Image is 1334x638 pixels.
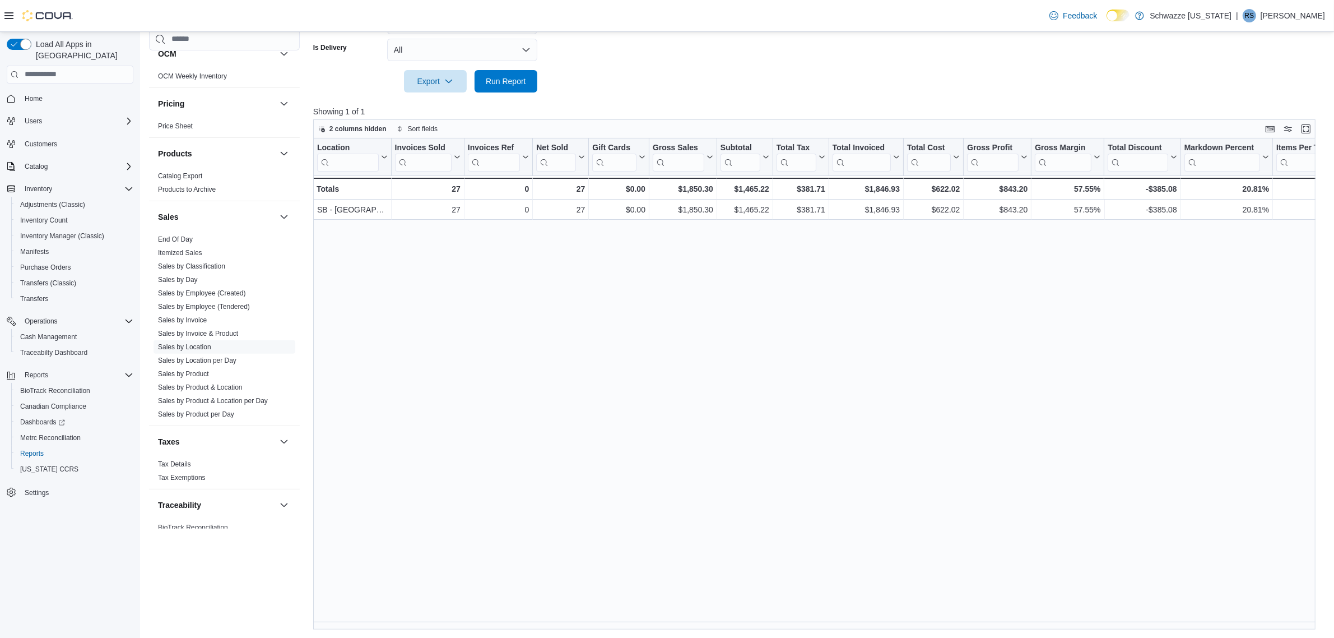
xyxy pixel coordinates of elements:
a: Metrc Reconciliation [16,431,85,445]
span: Sales by Invoice & Product [158,329,238,338]
button: Products [277,147,291,160]
a: Traceabilty Dashboard [16,346,92,359]
div: 27 [536,203,585,216]
span: Transfers (Classic) [20,279,76,288]
button: OCM [277,47,291,61]
div: Gift Card Sales [592,142,636,171]
button: Operations [20,315,62,328]
a: Sales by Product & Location per Day [158,397,268,405]
div: Gift Cards [592,142,636,153]
span: Load All Apps in [GEOGRAPHIC_DATA] [31,39,133,61]
div: $0.00 [592,182,645,196]
div: OCM [149,70,300,87]
span: Home [25,94,43,103]
button: Pricing [158,98,275,109]
span: Inventory Count [20,216,68,225]
span: Sales by Employee (Tendered) [158,302,250,311]
div: $1,846.93 [833,203,900,216]
div: Subtotal [721,142,760,171]
button: Metrc Reconciliation [11,430,138,446]
button: Total Discount [1108,142,1177,171]
div: Invoices Ref [468,142,520,153]
input: Dark Mode [1107,10,1130,21]
a: BioTrack Reconciliation [16,384,95,397]
a: Sales by Employee (Created) [158,289,246,297]
button: Taxes [277,435,291,449]
span: Inventory Manager (Classic) [16,229,133,243]
span: Export [411,70,460,93]
a: Itemized Sales [158,249,202,257]
a: Customers [20,137,62,151]
div: $0.00 [592,203,645,216]
div: Location [317,142,379,153]
span: Dashboards [20,418,65,427]
div: Gross Margin [1035,142,1091,171]
span: Users [25,117,42,126]
button: Cash Management [11,329,138,345]
div: Total Discount [1108,142,1168,153]
button: Canadian Compliance [11,399,138,414]
button: Transfers [11,291,138,307]
button: Location [317,142,388,171]
button: Traceability [158,500,275,511]
nav: Complex example [7,86,133,530]
h3: Pricing [158,98,184,109]
div: -$385.08 [1108,182,1177,196]
span: Reports [20,449,44,458]
div: 0 [468,203,529,216]
button: Catalog [2,159,138,174]
span: Manifests [20,247,49,256]
a: Reports [16,447,48,460]
button: Gross Profit [967,142,1028,171]
div: Total Invoiced [833,142,891,171]
span: Transfers [20,294,48,303]
button: Traceabilty Dashboard [11,345,138,360]
p: Showing 1 of 1 [313,106,1326,117]
span: Transfers (Classic) [16,276,133,290]
span: Sales by Product per Day [158,410,234,419]
div: Net Sold [536,142,576,171]
div: -$385.08 [1108,203,1177,216]
span: Transfers [16,292,133,306]
button: Total Tax [777,142,825,171]
div: $843.20 [967,203,1028,216]
button: Inventory [2,181,138,197]
button: Settings [2,484,138,500]
button: Sort fields [392,122,442,136]
span: Inventory [20,182,133,196]
h3: Products [158,148,192,159]
span: [US_STATE] CCRS [20,465,78,474]
button: Customers [2,136,138,152]
button: Net Sold [536,142,585,171]
div: Taxes [149,457,300,489]
span: Cash Management [20,332,77,341]
a: Transfers [16,292,53,306]
h3: OCM [158,48,176,59]
span: Inventory [25,184,52,193]
div: 27 [394,182,460,196]
h3: Traceability [158,500,201,511]
span: Adjustments (Classic) [16,198,133,211]
button: Products [158,148,275,159]
button: Keyboard shortcuts [1263,122,1277,136]
div: Sales [149,233,300,426]
span: Reports [20,368,133,382]
button: Reports [11,446,138,461]
div: Total Invoiced [833,142,891,153]
span: Dark Mode [1107,21,1107,22]
span: Sales by Product & Location [158,383,243,392]
button: Gross Margin [1035,142,1100,171]
div: 0 [468,182,529,196]
div: Total Discount [1108,142,1168,171]
button: Taxes [158,436,275,447]
div: 20.81% [1184,203,1268,216]
button: Markdown Percent [1184,142,1268,171]
div: $381.71 [777,182,825,196]
div: Totals [317,182,388,196]
button: Subtotal [721,142,769,171]
span: Tax Details [158,460,191,469]
a: Cash Management [16,330,81,344]
div: Gross Margin [1035,142,1091,153]
button: Inventory [20,182,57,196]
